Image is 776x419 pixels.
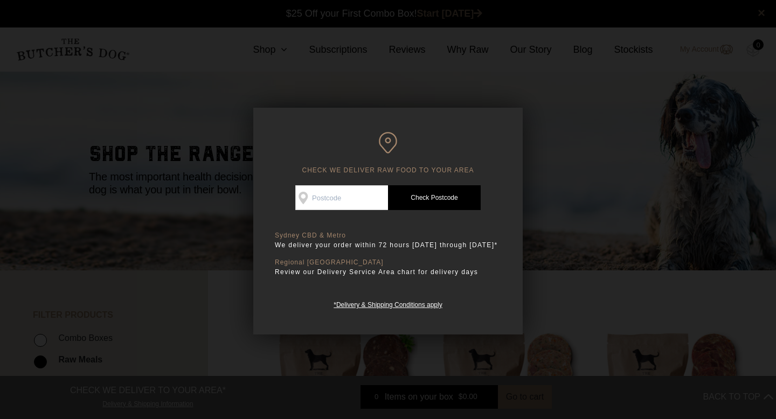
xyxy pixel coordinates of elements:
[275,259,501,267] p: Regional [GEOGRAPHIC_DATA]
[275,267,501,277] p: Review our Delivery Service Area chart for delivery days
[275,132,501,174] h6: CHECK WE DELIVER RAW FOOD TO YOUR AREA
[388,185,481,210] a: Check Postcode
[295,185,388,210] input: Postcode
[275,240,501,250] p: We deliver your order within 72 hours [DATE] through [DATE]*
[334,298,442,309] a: *Delivery & Shipping Conditions apply
[275,232,501,240] p: Sydney CBD & Metro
